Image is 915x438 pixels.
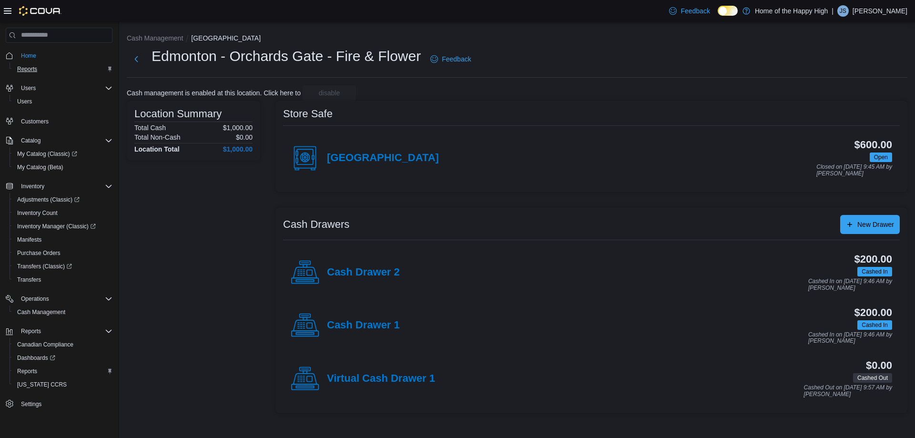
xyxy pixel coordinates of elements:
span: Cashed In [857,267,892,276]
span: Canadian Compliance [17,341,73,348]
span: Operations [17,293,112,305]
span: Adjustments (Classic) [17,196,80,204]
a: Canadian Compliance [13,339,77,350]
h3: $600.00 [854,139,892,151]
input: Dark Mode [718,6,738,16]
span: Canadian Compliance [13,339,112,350]
button: Settings [2,397,116,411]
span: Open [870,153,892,162]
button: Inventory [17,181,48,192]
a: Transfers (Classic) [13,261,76,272]
span: Transfers (Classic) [13,261,112,272]
span: Reports [17,326,112,337]
nav: Complex example [6,45,112,435]
h4: [GEOGRAPHIC_DATA] [327,152,439,164]
button: Reports [10,365,116,378]
button: Users [17,82,40,94]
span: Inventory Count [13,207,112,219]
span: Inventory [17,181,112,192]
span: Transfers [13,274,112,285]
a: Customers [17,116,52,127]
h4: Location Total [134,145,180,153]
span: Users [17,82,112,94]
span: My Catalog (Beta) [17,163,63,171]
span: Catalog [21,137,41,144]
p: Cashed Out on [DATE] 9:57 AM by [PERSON_NAME] [804,385,892,397]
a: Dashboards [10,351,116,365]
span: My Catalog (Beta) [13,162,112,173]
a: Transfers (Classic) [10,260,116,273]
a: Home [17,50,40,61]
span: Users [13,96,112,107]
span: Washington CCRS [13,379,112,390]
span: Reports [13,63,112,75]
a: Adjustments (Classic) [10,193,116,206]
span: Cashed In [857,320,892,330]
h3: Location Summary [134,108,222,120]
a: Reports [13,366,41,377]
button: Reports [10,62,116,76]
p: Cashed In on [DATE] 9:46 AM by [PERSON_NAME] [808,278,892,291]
a: Dashboards [13,352,59,364]
span: Feedback [681,6,710,16]
span: Customers [17,115,112,127]
button: Purchase Orders [10,246,116,260]
span: Home [21,52,36,60]
h3: $200.00 [854,254,892,265]
span: Adjustments (Classic) [13,194,112,205]
span: Purchase Orders [13,247,112,259]
button: Inventory Count [10,206,116,220]
button: Cash Management [10,306,116,319]
span: Settings [21,400,41,408]
span: Cashed Out [857,374,888,382]
span: Cash Management [17,308,65,316]
a: Inventory Manager (Classic) [13,221,100,232]
a: Reports [13,63,41,75]
span: Cashed Out [853,373,892,383]
a: My Catalog (Beta) [13,162,67,173]
p: $0.00 [236,133,253,141]
button: Canadian Compliance [10,338,116,351]
a: My Catalog (Classic) [13,148,81,160]
span: Users [17,98,32,105]
span: New Drawer [857,220,894,229]
p: [PERSON_NAME] [853,5,907,17]
span: Transfers [17,276,41,284]
a: Users [13,96,36,107]
p: Cash management is enabled at this location. Click here to [127,89,301,97]
button: Operations [17,293,53,305]
button: Customers [2,114,116,128]
button: Inventory [2,180,116,193]
span: Customers [21,118,49,125]
span: disable [319,88,340,98]
a: Settings [17,398,45,410]
a: [US_STATE] CCRS [13,379,71,390]
p: Home of the Happy High [755,5,828,17]
button: Manifests [10,233,116,246]
div: Jesse Singh [837,5,849,17]
h4: Cash Drawer 2 [327,266,400,279]
span: Inventory [21,183,44,190]
span: Reports [13,366,112,377]
span: [US_STATE] CCRS [17,381,67,388]
span: Manifests [17,236,41,244]
button: Catalog [2,134,116,147]
a: Feedback [665,1,713,20]
h3: Cash Drawers [283,219,349,230]
a: Adjustments (Classic) [13,194,83,205]
button: Operations [2,292,116,306]
p: $1,000.00 [223,124,253,132]
span: Reports [17,367,37,375]
span: Feedback [442,54,471,64]
span: Users [21,84,36,92]
h6: Total Non-Cash [134,133,181,141]
button: Transfers [10,273,116,286]
span: Dashboards [17,354,55,362]
button: Users [10,95,116,108]
span: JS [840,5,846,17]
button: disable [303,85,356,101]
a: Inventory Manager (Classic) [10,220,116,233]
a: Purchase Orders [13,247,64,259]
span: Purchase Orders [17,249,61,257]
